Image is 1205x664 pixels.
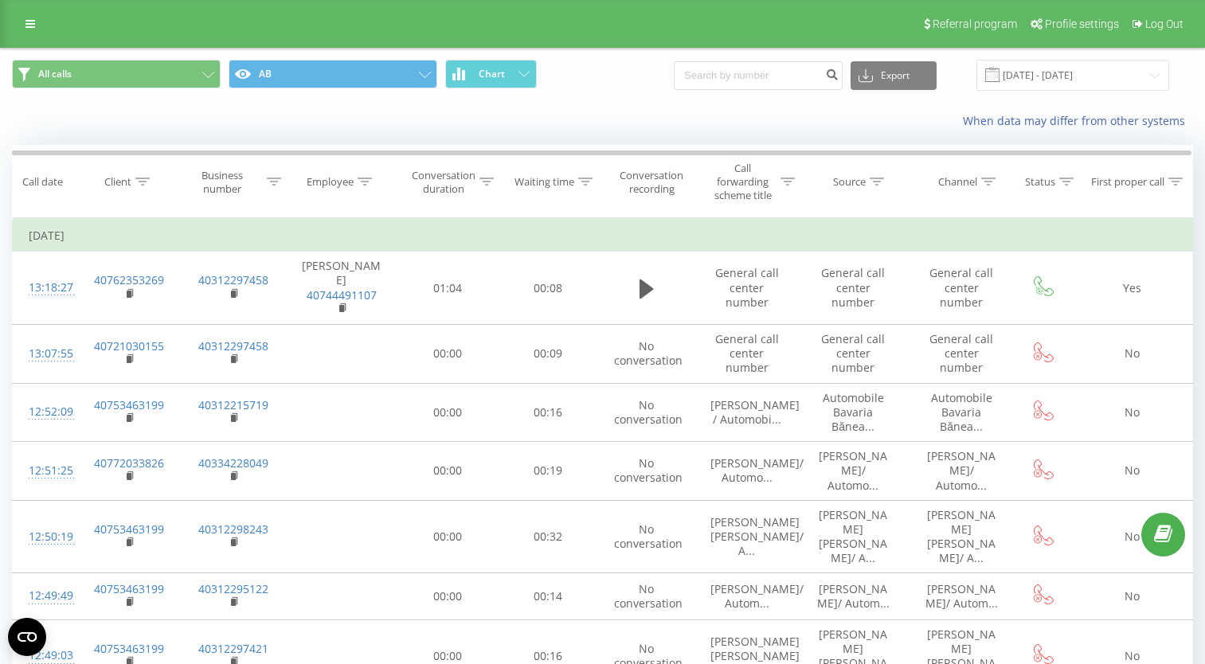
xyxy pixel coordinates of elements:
[1091,175,1164,189] div: First proper call
[94,521,164,537] a: 40753463199
[498,252,598,325] td: 00:08
[94,581,164,596] a: 40753463199
[412,169,475,196] div: Conversation duration
[498,573,598,619] td: 00:14
[614,581,683,611] span: No conversation
[614,397,683,427] span: No conversation
[614,455,683,485] span: No conversation
[1072,500,1192,573] td: No
[94,455,164,471] a: 40772033826
[498,325,598,384] td: 00:09
[397,252,498,325] td: 01:04
[694,252,799,325] td: General call center number
[397,325,498,384] td: 00:00
[710,514,804,558] span: [PERSON_NAME] [PERSON_NAME]/ A...
[29,272,61,303] div: 13:18:27
[198,455,268,471] a: 40334228049
[498,442,598,501] td: 00:19
[963,113,1193,128] a: When data may differ from other systems
[1151,574,1189,612] iframe: Intercom live chat
[710,455,804,485] span: [PERSON_NAME]/ Automo...
[833,175,866,189] div: Source
[29,455,61,486] div: 12:51:25
[198,521,268,537] a: 40312298243
[94,272,164,287] a: 40762353269
[29,396,61,428] div: 12:52:09
[925,581,998,611] span: [PERSON_NAME]/ Autom...
[229,60,437,88] button: AB
[907,252,1015,325] td: General call center number
[13,220,1193,252] td: [DATE]
[819,448,887,492] span: [PERSON_NAME]/ Automo...
[1072,383,1192,442] td: No
[498,383,598,442] td: 00:16
[397,573,498,619] td: 00:00
[94,641,164,656] a: 40753463199
[198,338,268,353] a: 40312297458
[851,61,937,90] button: Export
[104,175,131,189] div: Client
[710,581,804,611] span: [PERSON_NAME]/ Autom...
[94,338,164,353] a: 40721030155
[931,390,992,434] span: Automobile Bavaria Bănea...
[397,383,498,442] td: 00:00
[8,618,46,656] button: Open CMP widget
[927,448,996,492] span: [PERSON_NAME]/ Automo...
[927,507,996,566] span: [PERSON_NAME] [PERSON_NAME]/ A...
[198,272,268,287] a: 40312297458
[397,442,498,501] td: 00:00
[1025,175,1055,189] div: Status
[498,500,598,573] td: 00:32
[514,175,574,189] div: Waiting time
[614,521,683,551] span: No conversation
[1045,18,1119,30] span: Profile settings
[38,68,72,80] span: All calls
[933,18,1017,30] span: Referral program
[181,169,263,196] div: Business number
[198,397,268,412] a: 40312215719
[94,397,164,412] a: 40753463199
[445,60,537,88] button: Chart
[479,68,505,80] span: Chart
[29,580,61,611] div: 12:49:49
[198,581,268,596] a: 40312295122
[29,521,61,553] div: 12:50:19
[307,175,354,189] div: Employee
[307,287,377,303] a: 40744491107
[817,581,890,611] span: [PERSON_NAME]/ Autom...
[907,325,1015,384] td: General call center number
[823,390,884,434] span: Automobile Bavaria Bănea...
[1072,442,1192,501] td: No
[710,397,800,427] span: [PERSON_NAME] / Automobi...
[799,325,907,384] td: General call center number
[1072,573,1192,619] td: No
[12,60,221,88] button: All calls
[799,252,907,325] td: General call center number
[694,325,799,384] td: General call center number
[397,500,498,573] td: 00:00
[285,252,397,325] td: [PERSON_NAME]
[22,175,63,189] div: Call date
[1072,325,1192,384] td: No
[1072,252,1192,325] td: Yes
[612,169,691,196] div: Conversation recording
[709,162,777,202] div: Call forwarding scheme title
[29,338,61,369] div: 13:07:55
[938,175,977,189] div: Channel
[198,641,268,656] a: 40312297421
[819,507,887,566] span: [PERSON_NAME] [PERSON_NAME]/ A...
[674,61,843,90] input: Search by number
[1145,18,1183,30] span: Log Out
[614,338,683,368] span: No conversation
